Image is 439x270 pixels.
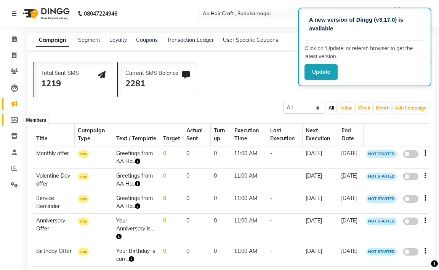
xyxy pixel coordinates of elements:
td: 0 [183,191,211,214]
span: sms [78,248,89,256]
th: Last Execution [267,124,303,146]
div: 1219 [41,77,79,90]
td: 0 [211,214,231,244]
div: Current SMS Balance [125,69,178,77]
td: - [267,146,303,169]
td: 11:00 AM [231,244,267,267]
th: Next Execution [303,124,338,146]
span: NOT STARTED [366,150,397,158]
p: Click on ‘Update’ or refersh browser to get the latest version. [304,44,425,60]
td: [DATE] [303,214,338,244]
a: User Specific Coupons [223,37,278,43]
td: [DATE] [338,146,363,169]
td: [DATE] [303,191,338,214]
td: 0 [183,146,211,169]
td: 0 [160,191,183,214]
td: 0 [183,244,211,267]
label: false [403,248,418,256]
b: 08047224946 [84,3,117,24]
a: Coupons [136,37,158,43]
td: - [267,214,303,244]
img: Admin [391,7,404,20]
td: - [267,244,303,267]
td: 0 [160,244,183,267]
span: NOT STARTED [366,218,397,225]
button: Month [374,103,391,113]
td: Monthly offer [33,146,75,169]
td: [DATE] [303,146,338,169]
td: 11:00 AM [231,191,267,214]
span: sms [78,173,89,180]
td: Your Anniversary is .. [113,214,160,244]
td: Your Birthday is com.. [113,244,160,267]
td: Service Reminder [33,191,75,214]
a: Transaction Ledger [167,37,214,43]
td: Birthday Offer [33,244,75,267]
label: false [403,218,418,225]
td: 11:00 AM [231,214,267,244]
th: Campaign Type [75,124,113,146]
td: 11:00 AM [231,146,267,169]
td: 0 [183,214,211,244]
label: false [403,150,418,158]
div: 2281 [125,77,178,90]
th: Turn up [211,124,231,146]
td: - [267,191,303,214]
th: Execution Time [231,124,267,146]
td: [DATE] [303,169,338,191]
a: Loyalty [109,37,127,43]
label: false [403,195,418,203]
td: Anniversary Offer [33,214,75,244]
td: 0 [211,169,231,191]
span: NOT STARTED [366,173,397,180]
div: Members [24,116,48,125]
span: NOT STARTED [366,195,397,203]
button: All [327,103,336,113]
td: 0 [211,244,231,267]
td: 0 [211,146,231,169]
span: sms [78,218,89,225]
td: 0 [183,169,211,191]
a: Campaign [36,33,69,47]
label: false [403,173,418,180]
img: logo [19,3,72,24]
button: Update [304,64,338,80]
button: Add Campaign [393,103,428,113]
td: [DATE] [338,214,363,244]
th: Title [33,124,75,146]
span: sms [78,195,89,203]
td: 0 [160,169,183,191]
td: 0 [160,146,183,169]
span: sms [78,150,89,158]
button: Week [356,103,372,113]
td: Greetings from AA Ha.. [113,191,160,214]
th: Actual Sent [183,124,211,146]
td: 0 [211,191,231,214]
td: [DATE] [338,244,363,267]
td: - [267,169,303,191]
p: A new version of Dingg (v3.17.0) is available [309,16,420,33]
td: Valentine Day offer [33,169,75,191]
td: Greetings from AA Ha.. [113,146,160,169]
div: Total Sent SMS [41,69,79,77]
td: 11:00 AM [231,169,267,191]
th: Target [160,124,183,146]
span: NOT STARTED [366,248,397,256]
button: Today [338,103,354,113]
a: Segment [78,37,100,43]
th: End Date [338,124,363,146]
td: [DATE] [338,191,363,214]
th: Text / Template [113,124,160,146]
td: [DATE] [303,244,338,267]
td: Greetings from AA Ha.. [113,169,160,191]
td: [DATE] [338,169,363,191]
td: 0 [160,214,183,244]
